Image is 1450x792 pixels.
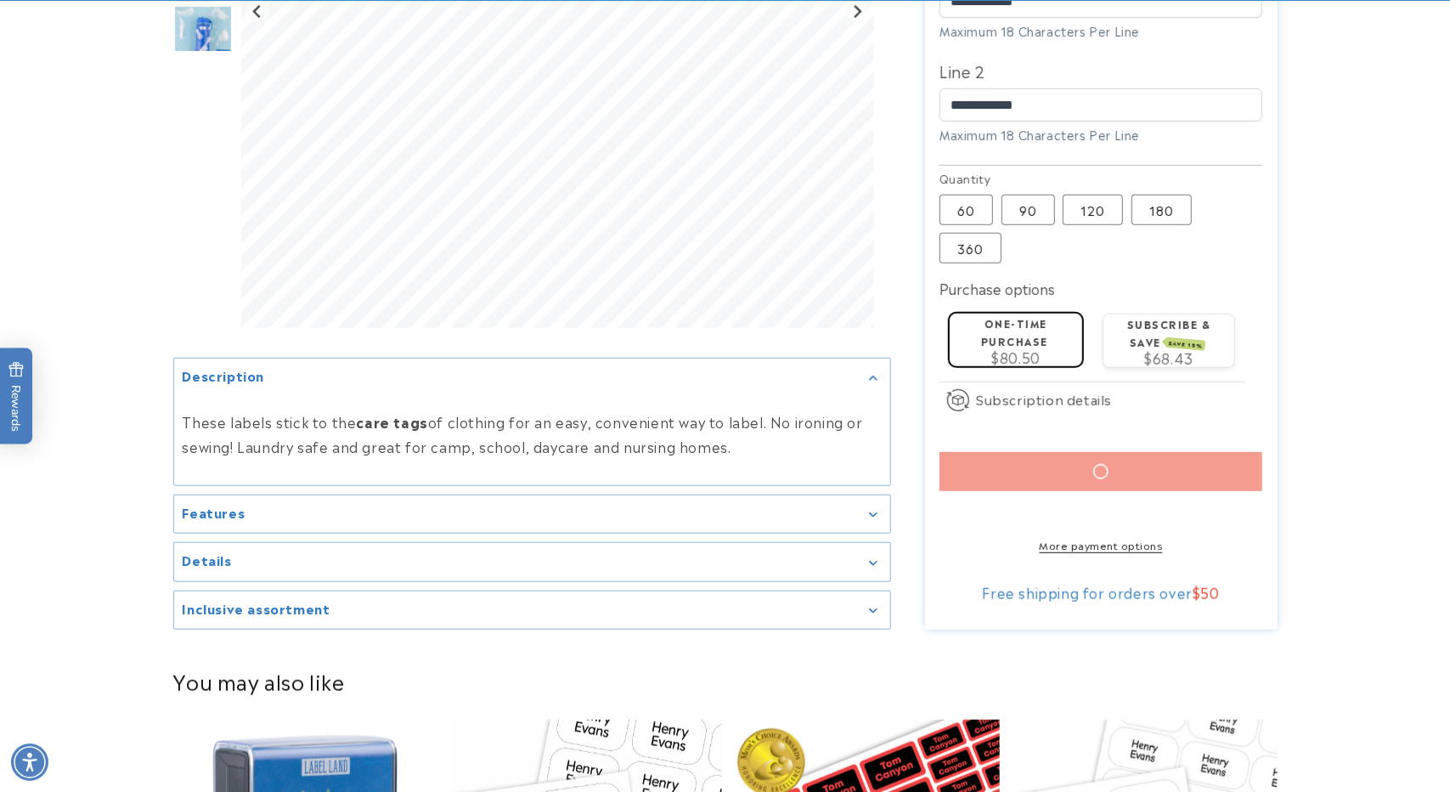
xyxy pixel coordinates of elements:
span: Add to cart [1053,464,1149,479]
label: 180 [1131,195,1192,225]
label: Line 2 [939,57,1262,84]
div: Accessibility Menu [11,744,48,781]
h2: Description [183,366,265,383]
button: Add to cart [939,452,1262,491]
div: Maximum 18 Characters Per Line [939,22,1262,40]
legend: Quantity [939,170,992,187]
h2: Details [183,552,232,569]
strong: care tags [357,411,428,432]
a: More payment options [939,537,1262,552]
span: SAVE 15% [1166,337,1206,351]
div: Free shipping for orders over [939,584,1262,601]
span: Rewards [8,362,25,433]
summary: Features [174,495,890,533]
summary: Description [174,358,890,396]
label: Subscribe & save [1127,316,1211,349]
label: 60 [939,195,993,225]
label: Purchase options [939,278,1055,298]
label: 120 [1063,195,1123,225]
summary: Details [174,543,890,581]
span: Subscription details [976,389,1112,410]
span: 50 [1200,582,1219,602]
span: $80.50 [991,347,1041,367]
span: $68.43 [1144,348,1193,368]
h2: Inclusive assortment [183,599,330,616]
iframe: Sign Up via Text for Offers [14,656,215,707]
label: 360 [939,233,1001,263]
p: These labels stick to the of clothing for an easy, convenient way to label. No ironing or sewing!... [183,410,882,459]
span: $ [1193,582,1201,602]
div: Maximum 18 Characters Per Line [939,126,1262,144]
div: Go to slide 7 [173,4,233,64]
label: One-time purchase [981,315,1048,348]
label: 90 [1001,195,1055,225]
h2: You may also like [173,668,1278,694]
h2: Features [183,503,245,520]
summary: Inclusive assortment [174,591,890,629]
